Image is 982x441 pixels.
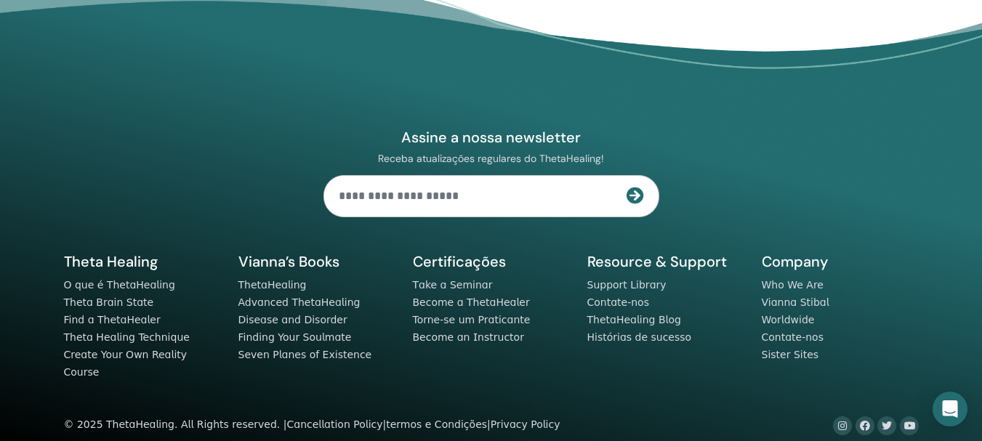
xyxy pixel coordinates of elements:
a: Become a ThetaHealer [413,296,530,308]
a: Create Your Own Reality Course [64,349,188,378]
a: Contate-nos [762,331,824,343]
a: Seven Planes of Existence [238,349,372,360]
a: termos e Condições [386,418,487,430]
a: Vianna Stibal [762,296,829,308]
a: ThetaHealing [238,279,307,291]
h5: Vianna’s Books [238,252,395,271]
a: Sister Sites [762,349,819,360]
a: Privacy Policy [491,418,560,430]
p: Receba atualizações regulares do ThetaHealing! [323,152,659,165]
a: Contate-nos [587,296,649,308]
a: Disease and Disorder [238,314,347,325]
a: Find a ThetaHealer [64,314,161,325]
a: Become an Instructor [413,331,524,343]
div: © 2025 ThetaHealing. All Rights reserved. | | | [64,416,560,434]
a: Theta Brain State [64,296,154,308]
a: Support Library [587,279,667,291]
a: Take a Seminar [413,279,493,291]
a: Cancellation Policy [286,418,382,430]
a: Torne-se um Praticante [413,314,531,325]
h5: Company [762,252,919,271]
a: O que é ThetaHealing [64,279,175,291]
a: Finding Your Soulmate [238,331,352,343]
div: Open Intercom Messenger [933,392,967,426]
a: Advanced ThetaHealing [238,296,361,308]
h5: Resource & Support [587,252,744,271]
h4: Assine a nossa newsletter [323,128,659,147]
a: ThetaHealing Blog [587,314,681,325]
a: Who We Are [762,279,824,291]
a: Theta Healing Technique [64,331,190,343]
a: Histórias de sucesso [587,331,692,343]
a: Worldwide [762,314,815,325]
h5: Theta Healing [64,252,221,271]
h5: Certificações [413,252,570,271]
